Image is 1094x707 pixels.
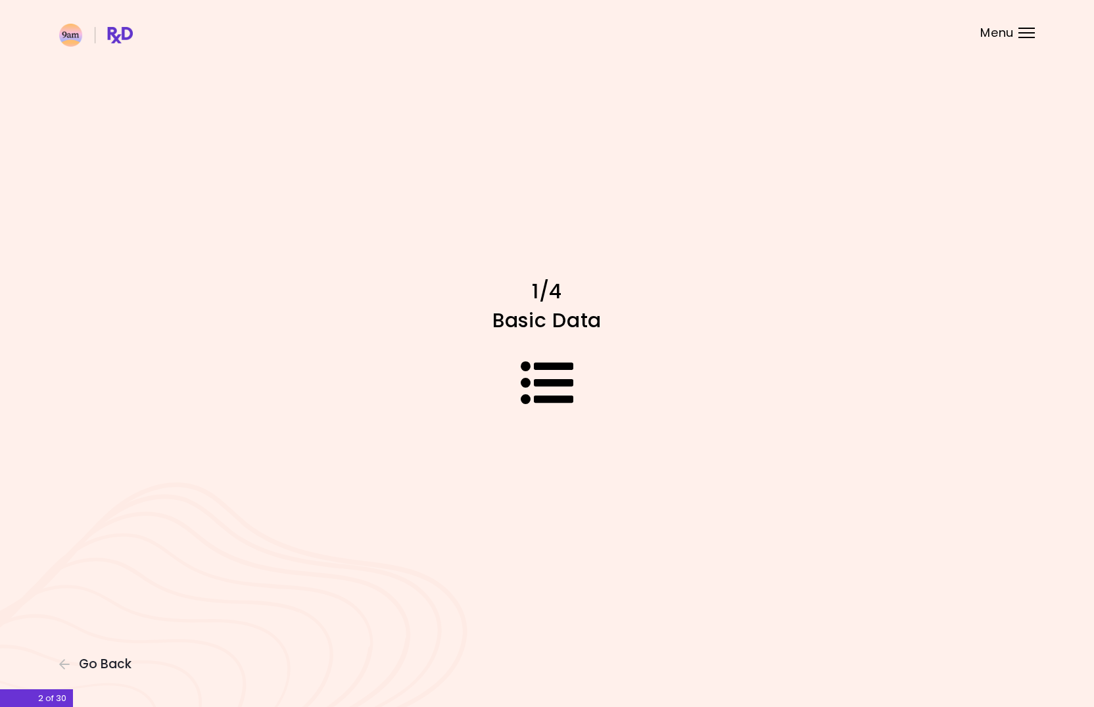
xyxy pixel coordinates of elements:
h1: 1/4 [317,279,777,304]
button: Go Back [59,657,138,672]
h1: Basic Data [317,308,777,333]
span: Go Back [79,657,131,672]
span: Menu [980,27,1014,39]
img: RxDiet [59,24,133,47]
